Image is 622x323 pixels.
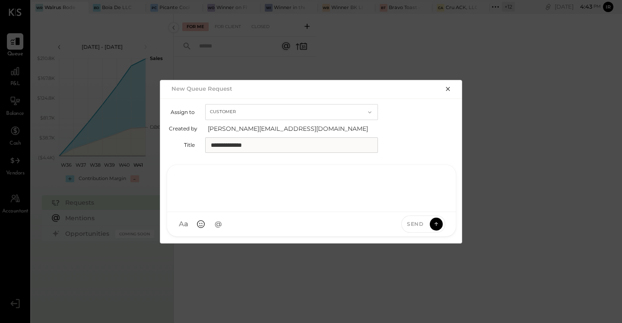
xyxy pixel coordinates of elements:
[205,104,378,120] button: Customer
[171,85,232,92] h2: New Queue Request
[184,220,188,228] span: a
[208,124,381,133] span: [PERSON_NAME][EMAIL_ADDRESS][DOMAIN_NAME]
[169,109,195,115] label: Assign to
[169,125,197,132] label: Created by
[407,220,423,228] span: Send
[169,142,195,148] label: Title
[210,216,226,232] button: @
[176,216,191,232] button: Aa
[215,220,222,228] span: @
